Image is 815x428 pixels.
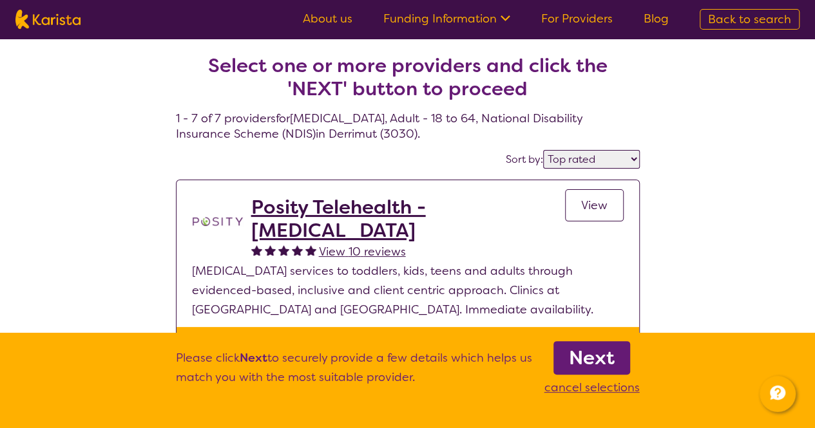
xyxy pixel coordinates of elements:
[251,196,565,242] a: Posity Telehealth - [MEDICAL_DATA]
[708,12,791,27] span: Back to search
[278,245,289,256] img: fullstar
[544,378,640,397] p: cancel selections
[553,341,630,375] a: Next
[305,245,316,256] img: fullstar
[192,261,624,319] p: [MEDICAL_DATA] services to toddlers, kids, teens and adults through evidenced-based, inclusive an...
[303,11,352,26] a: About us
[760,376,796,412] button: Channel Menu
[644,11,669,26] a: Blog
[319,244,406,259] span: View 10 reviews
[700,9,800,30] a: Back to search
[506,153,543,166] label: Sort by:
[383,11,510,26] a: Funding Information
[192,196,244,247] img: t1bslo80pcylnzwjhndq.png
[191,54,624,100] h2: Select one or more providers and click the 'NEXT' button to proceed
[176,23,640,142] h4: 1 - 7 of 7 providers for [MEDICAL_DATA] , Adult - 18 to 64 , National Disability Insurance Scheme...
[319,242,406,261] a: View 10 reviews
[565,189,624,221] a: View
[569,345,615,371] b: Next
[15,10,81,29] img: Karista logo
[292,245,303,256] img: fullstar
[541,11,613,26] a: For Providers
[581,198,608,213] span: View
[240,350,267,366] b: Next
[176,348,532,397] p: Please click to securely provide a few details which helps us match you with the most suitable pr...
[251,245,262,256] img: fullstar
[265,245,276,256] img: fullstar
